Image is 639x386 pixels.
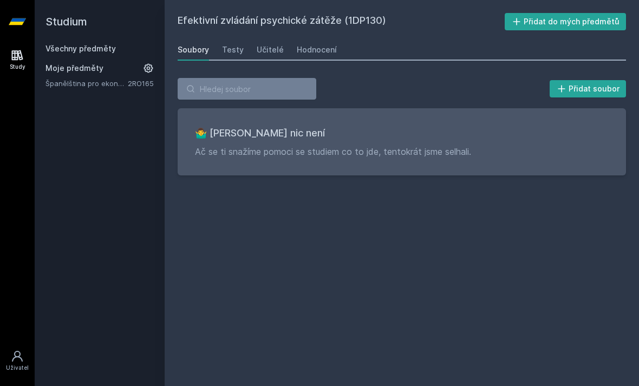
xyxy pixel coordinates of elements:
div: Uživatel [6,364,29,372]
div: Učitelé [257,44,284,55]
input: Hledej soubor [178,78,316,100]
div: Study [10,63,25,71]
button: Přidat soubor [550,80,627,97]
a: Study [2,43,32,76]
span: Moje předměty [45,63,103,74]
a: Učitelé [257,39,284,61]
a: Soubory [178,39,209,61]
button: Přidat do mých předmětů [505,13,627,30]
a: Uživatel [2,344,32,377]
h3: 🤷‍♂️ [PERSON_NAME] nic není [195,126,609,141]
h2: Efektivní zvládání psychické zátěže (1DP130) [178,13,505,30]
div: Hodnocení [297,44,337,55]
a: Všechny předměty [45,44,116,53]
div: Soubory [178,44,209,55]
p: Ač se ti snažíme pomoci se studiem co to jde, tentokrát jsme selhali. [195,145,609,158]
a: Testy [222,39,244,61]
a: Hodnocení [297,39,337,61]
a: 2RO165 [128,79,154,88]
div: Testy [222,44,244,55]
a: Španělština pro ekonomy - středně pokročilá úroveň 1 (A2/B1) [45,78,128,89]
